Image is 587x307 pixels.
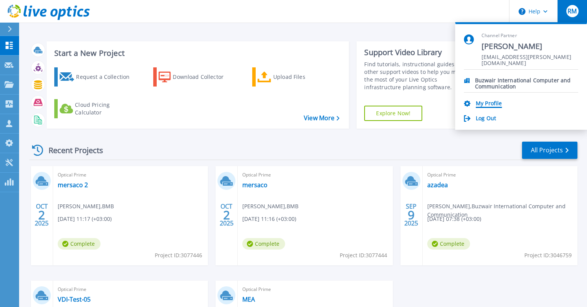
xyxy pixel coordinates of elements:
span: [DATE] 11:16 (+03:00) [242,215,296,223]
span: Optical Prime [58,171,203,179]
a: Cloud Pricing Calculator [54,99,139,118]
span: 2 [223,212,230,218]
span: [DATE] 07:38 (+03:00) [427,215,481,223]
a: mersaco 2 [58,181,88,189]
span: Complete [58,238,101,250]
a: Log Out [476,115,496,122]
span: Channel Partner [482,33,578,39]
span: [DATE] 11:17 (+03:00) [58,215,112,223]
a: MEA [242,296,255,303]
a: Explore Now! [364,106,422,121]
div: Download Collector [173,69,234,85]
span: Project ID: 3046759 [524,251,572,260]
span: [PERSON_NAME] [482,41,578,52]
span: Optical Prime [242,285,388,294]
div: OCT 2025 [219,201,234,229]
div: Request a Collection [76,69,137,85]
a: View More [304,114,339,122]
a: My Profile [476,100,502,108]
a: Request a Collection [54,67,139,87]
a: azadea [427,181,448,189]
span: Optical Prime [58,285,203,294]
div: Cloud Pricing Calculator [75,101,136,116]
span: Complete [242,238,285,250]
span: RM [568,8,577,14]
span: Project ID: 3077446 [155,251,202,260]
span: 2 [38,212,45,218]
h3: Start a New Project [54,49,339,57]
div: Recent Projects [29,141,114,160]
a: VDI-Test-05 [58,296,91,303]
a: All Projects [522,142,577,159]
p: Buzwair International Computer and Communication [475,77,578,85]
span: Optical Prime [427,171,573,179]
span: [PERSON_NAME] , Buzwair International Computer and Communication [427,202,577,219]
a: Upload Files [252,67,337,87]
a: mersaco [242,181,268,189]
span: [PERSON_NAME] , BMB [58,202,114,211]
span: Optical Prime [242,171,388,179]
span: [EMAIL_ADDRESS][PERSON_NAME][DOMAIN_NAME] [482,54,578,61]
div: SEP 2025 [404,201,418,229]
span: Complete [427,238,470,250]
a: Download Collector [153,67,238,87]
div: Find tutorials, instructional guides and other support videos to help you make the most of your L... [364,60,475,91]
div: Upload Files [273,69,334,85]
span: Project ID: 3077444 [340,251,387,260]
div: Support Video Library [364,47,475,57]
span: 9 [408,212,415,218]
span: [PERSON_NAME] , BMB [242,202,298,211]
div: OCT 2025 [34,201,49,229]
